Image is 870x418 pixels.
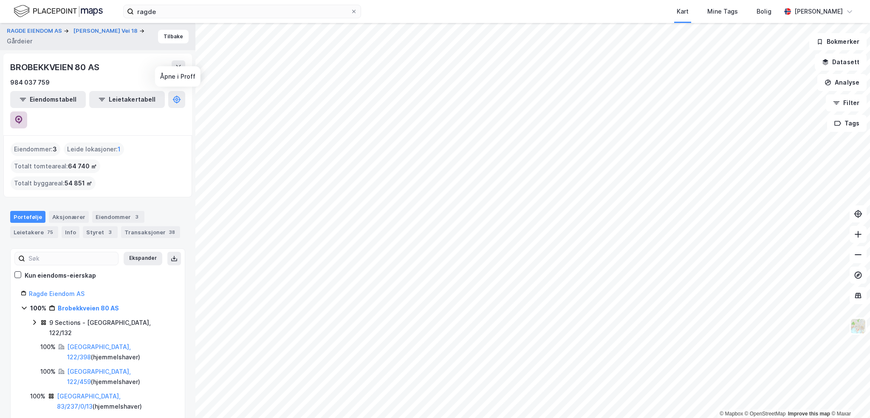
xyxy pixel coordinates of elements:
[826,94,867,111] button: Filter
[53,144,57,154] span: 3
[67,367,175,387] div: ( hjemmelshaver )
[815,54,867,71] button: Datasett
[745,411,786,417] a: OpenStreetMap
[57,392,121,410] a: [GEOGRAPHIC_DATA], 83/237/0/13
[67,342,175,362] div: ( hjemmelshaver )
[788,411,830,417] a: Improve this map
[10,226,58,238] div: Leietakere
[25,270,96,281] div: Kun eiendoms-eierskap
[14,4,103,19] img: logo.f888ab2527a4732fd821a326f86c7f29.svg
[828,377,870,418] iframe: Chat Widget
[58,304,119,312] a: Brobekkveien 80 AS
[49,211,89,223] div: Aksjonærer
[677,6,689,17] div: Kart
[757,6,771,17] div: Bolig
[40,367,56,377] div: 100%
[62,226,79,238] div: Info
[10,211,45,223] div: Portefølje
[73,27,139,35] button: [PERSON_NAME] Vei 18
[828,377,870,418] div: Kontrollprogram for chat
[83,226,118,238] div: Styret
[11,159,100,173] div: Totalt tomteareal :
[30,391,45,401] div: 100%
[30,303,46,313] div: 100%
[68,161,97,171] span: 64 740 ㎡
[827,115,867,132] button: Tags
[11,142,60,156] div: Eiendommer :
[850,318,866,334] img: Z
[707,6,738,17] div: Mine Tags
[10,91,86,108] button: Eiendomstabell
[10,77,50,88] div: 984 037 759
[25,252,118,265] input: Søk
[92,211,144,223] div: Eiendommer
[10,60,101,74] div: BROBEKKVEIEN 80 AS
[7,27,64,35] button: RAGDE EIENDOM AS
[67,343,131,361] a: [GEOGRAPHIC_DATA], 122/398
[121,226,180,238] div: Transaksjoner
[29,290,85,297] a: Ragde Eiendom AS
[11,176,96,190] div: Totalt byggareal :
[64,142,124,156] div: Leide lokasjoner :
[106,228,114,236] div: 3
[809,33,867,50] button: Bokmerker
[167,228,177,236] div: 38
[794,6,843,17] div: [PERSON_NAME]
[817,74,867,91] button: Analyse
[118,144,121,154] span: 1
[40,342,56,352] div: 100%
[7,36,32,46] div: Gårdeier
[134,5,350,18] input: Søk på adresse, matrikkel, gårdeiere, leietakere eller personer
[124,252,162,265] button: Ekspander
[158,30,189,43] button: Tilbake
[67,368,131,385] a: [GEOGRAPHIC_DATA], 122/459
[65,178,92,188] span: 54 851 ㎡
[133,213,141,221] div: 3
[57,391,175,412] div: ( hjemmelshaver )
[720,411,743,417] a: Mapbox
[45,228,55,236] div: 75
[49,318,175,338] div: 9 Sections - [GEOGRAPHIC_DATA], 122/132
[89,91,165,108] button: Leietakertabell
